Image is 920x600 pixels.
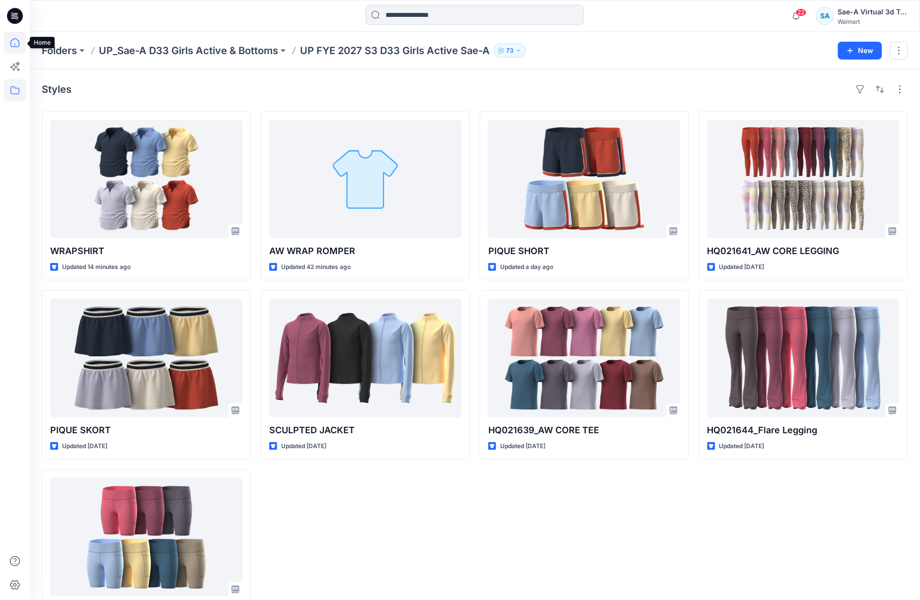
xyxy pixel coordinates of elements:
p: WRAPSHIRT [50,244,242,258]
p: HQ021641_AW CORE LEGGING [707,244,900,258]
p: 73 [506,45,514,56]
p: PIQUE SHORT [488,244,681,258]
button: 73 [494,44,526,58]
p: HQ021644_Flare Legging [707,423,900,437]
div: Sae-A Virtual 3d Team [838,6,908,18]
a: AW WRAP ROMPER [269,120,461,238]
button: New [838,42,882,60]
p: Updated a day ago [500,262,553,272]
span: 22 [796,8,807,16]
a: Folders [42,44,77,58]
a: HQ021641_AW CORE LEGGING [707,120,900,238]
p: Updated 14 minutes ago [62,262,131,272]
p: Updated [DATE] [500,441,545,452]
div: Walmart [838,18,908,25]
a: HQ021644_Flare Legging [707,299,900,417]
div: SA [816,7,834,25]
p: HQ021639_AW CORE TEE [488,423,681,437]
a: WRAPSHIRT [50,120,242,238]
p: PIQUE SKORT [50,423,242,437]
a: HQ021639_AW CORE TEE [488,299,681,417]
a: SCULPTED JACKET [269,299,461,417]
p: Updated 42 minutes ago [281,262,351,272]
a: PIQUE SKORT [50,299,242,417]
a: HQ021647_AW BIKE SHORT [50,478,242,597]
p: Updated [DATE] [719,262,765,272]
p: SCULPTED JACKET [269,423,461,437]
p: UP FYE 2027 S3 D33 Girls Active Sae-A [300,44,490,58]
a: UP_Sae-A D33 Girls Active & Bottoms [99,44,278,58]
h4: Styles [42,83,72,95]
p: Updated [DATE] [719,441,765,452]
p: AW WRAP ROMPER [269,244,461,258]
a: PIQUE SHORT [488,120,681,238]
p: Updated [DATE] [281,441,326,452]
p: Updated [DATE] [62,441,107,452]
